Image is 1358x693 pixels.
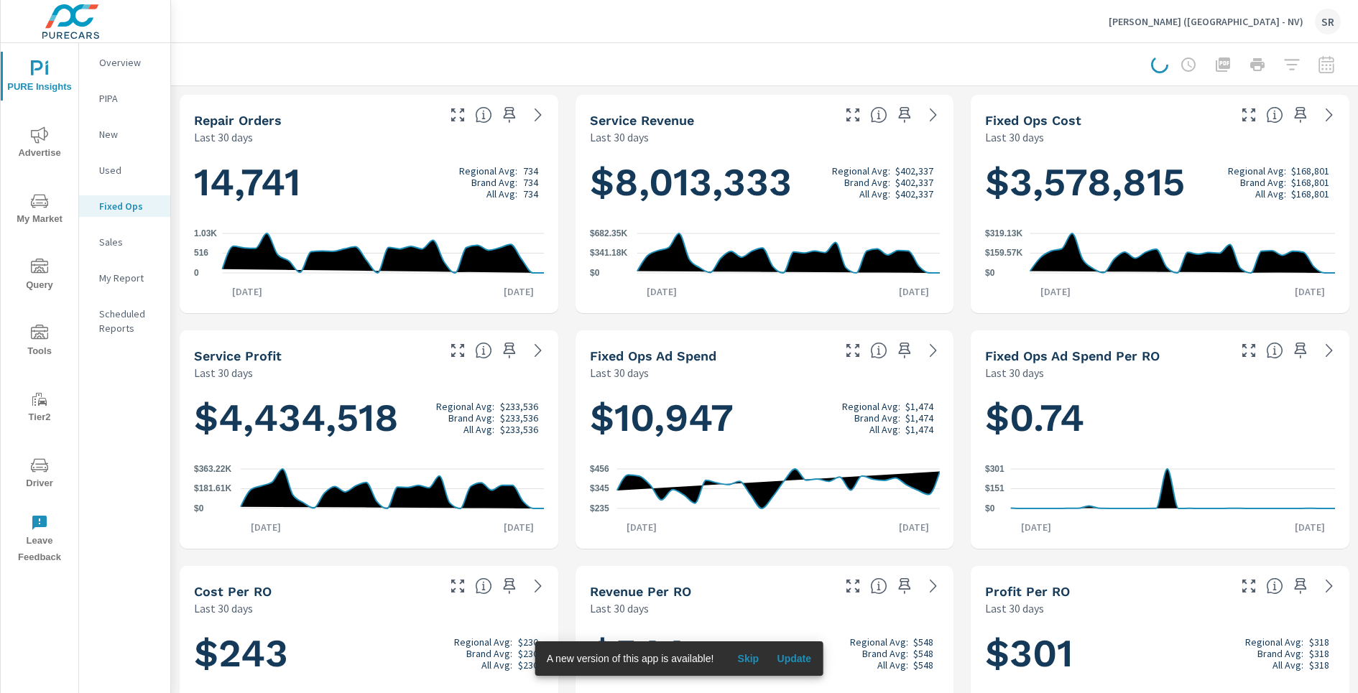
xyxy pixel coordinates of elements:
p: Fixed Ops [99,199,159,213]
p: All Avg: [486,188,517,200]
span: Average cost of Fixed Operations-oriented advertising per each Repair Order closed at the dealer ... [1266,342,1283,359]
text: $0 [985,503,995,513]
p: My Report [99,271,159,285]
p: $168,801 [1291,177,1329,188]
span: Average cost incurred by the dealership from each Repair Order closed over the selected date rang... [475,577,492,595]
p: [PERSON_NAME] ([GEOGRAPHIC_DATA] - NV) [1109,15,1303,28]
text: $181.61K [194,484,231,494]
p: Regional Avg: [832,165,890,177]
p: $548 [913,648,933,659]
span: Average profit generated by the dealership from each Repair Order closed over the selected date r... [1266,577,1283,595]
p: Brand Avg: [862,648,908,659]
p: Brand Avg: [844,177,890,188]
p: All Avg: [877,659,908,671]
text: $682.35K [590,228,627,238]
p: $1,474 [905,424,933,435]
h5: Profit Per RO [985,584,1070,599]
button: Make Fullscreen [841,339,864,362]
div: PIPA [79,88,170,109]
text: $0 [194,503,204,513]
button: Make Fullscreen [446,339,469,362]
span: Save this to your personalized report [1289,575,1312,597]
h5: Fixed Ops Ad Spend Per RO [985,348,1160,363]
h5: Service Revenue [590,113,694,128]
p: [DATE] [889,284,939,299]
p: [DATE] [1285,284,1335,299]
p: All Avg: [1255,188,1286,200]
span: Query [5,259,74,294]
p: Last 30 days [194,364,253,381]
p: [DATE] [889,520,939,534]
p: All Avg: [463,424,494,435]
span: My Market [5,192,74,228]
text: $456 [590,464,609,474]
span: Save this to your personalized report [498,575,521,597]
text: $301 [985,464,1004,474]
p: 734 [523,177,538,188]
button: Skip [725,647,771,670]
span: Total profit generated by the dealership from all Repair Orders closed over the selected date ran... [475,342,492,359]
span: Save this to your personalized report [498,339,521,362]
p: [DATE] [1030,284,1081,299]
text: $345 [590,484,609,494]
span: Number of Repair Orders Closed by the selected dealership group over the selected time range. [So... [475,106,492,124]
h5: Fixed Ops Ad Spend [590,348,716,363]
button: Make Fullscreen [1237,103,1260,126]
h5: Repair Orders [194,113,282,128]
button: Make Fullscreen [446,103,469,126]
span: Total cost of Fixed Operations-oriented media for all PureCars channels over the selected date ra... [870,342,887,359]
h5: Fixed Ops Cost [985,113,1081,128]
button: Make Fullscreen [1237,575,1260,597]
p: Last 30 days [590,364,649,381]
p: Used [99,163,159,177]
text: $0 [590,268,600,278]
text: $363.22K [194,464,231,474]
p: Brand Avg: [448,412,494,424]
p: $318 [1309,636,1329,648]
a: See more details in report [922,103,945,126]
p: [DATE] [494,520,544,534]
div: My Report [79,267,170,289]
p: Brand Avg: [1257,648,1303,659]
h5: Cost per RO [194,584,272,599]
text: $319.13K [985,228,1022,238]
h1: $301 [985,629,1335,678]
p: [DATE] [1011,520,1061,534]
text: 0 [194,268,199,278]
span: Tier2 [5,391,74,426]
button: Update [771,647,817,670]
a: See more details in report [1318,103,1341,126]
a: See more details in report [1318,339,1341,362]
span: Tools [5,325,74,360]
p: $233,536 [500,412,538,424]
p: $1,474 [905,401,933,412]
p: Brand Avg: [854,412,900,424]
span: Total cost incurred by the dealership from all Repair Orders closed over the selected date range.... [1266,106,1283,124]
span: Advertise [5,126,74,162]
p: Sales [99,235,159,249]
p: $230 [518,636,538,648]
h1: $8,013,333 [590,158,940,207]
div: nav menu [1,43,78,572]
h5: Service Profit [194,348,282,363]
p: All Avg: [1272,659,1303,671]
div: Fixed Ops [79,195,170,217]
span: Save this to your personalized report [893,103,916,126]
p: Scheduled Reports [99,307,159,335]
a: See more details in report [922,575,945,597]
p: Last 30 days [985,129,1044,146]
h1: 14,741 [194,158,544,207]
div: Used [79,159,170,181]
h1: $544 [590,629,940,678]
p: All Avg: [859,188,890,200]
h5: Revenue per RO [590,584,691,599]
text: $235 [590,503,609,513]
p: Brand Avg: [1240,177,1286,188]
span: Average revenue generated by the dealership from each Repair Order closed over the selected date ... [870,577,887,595]
span: Save this to your personalized report [498,103,521,126]
p: $318 [1309,648,1329,659]
p: Last 30 days [194,600,253,617]
h1: $3,578,815 [985,158,1335,207]
a: See more details in report [922,339,945,362]
p: Regional Avg: [436,401,494,412]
